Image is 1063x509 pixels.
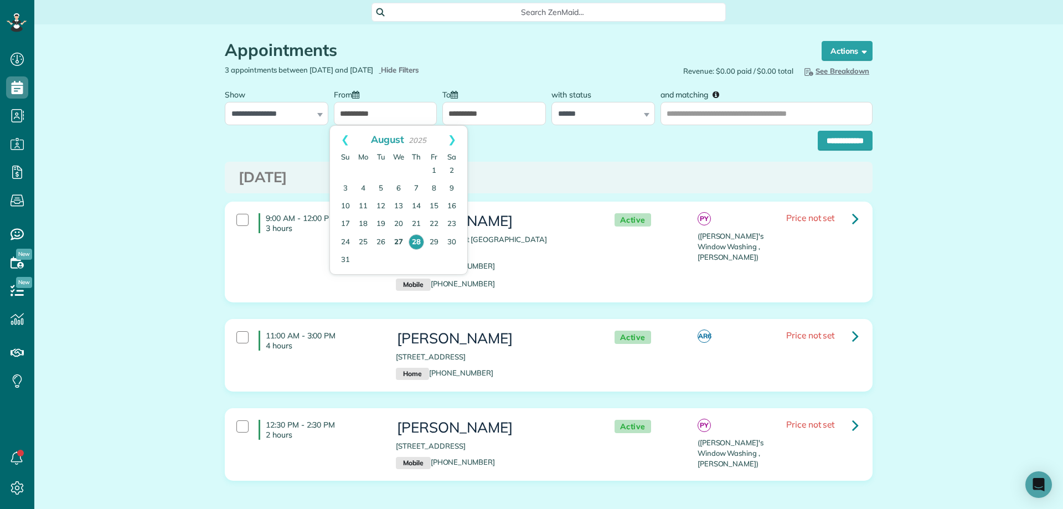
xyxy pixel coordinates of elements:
label: and matching [660,84,727,104]
span: Friday [431,152,437,161]
a: 7 [407,180,425,198]
span: PY [698,212,711,225]
a: 23 [443,215,461,233]
a: 24 [337,234,354,251]
p: 75490 Painted Desert [GEOGRAPHIC_DATA][PERSON_NAME] [396,234,592,255]
span: ([PERSON_NAME]'s Window Washing , [PERSON_NAME]) [698,438,763,468]
h3: [PERSON_NAME] [396,420,592,436]
span: AR6 [698,330,711,343]
a: 8 [425,180,443,198]
a: 19 [372,215,390,233]
span: Price not set [786,212,835,223]
a: 13 [390,198,407,215]
div: 3 appointments between [DATE] and [DATE] [216,65,549,75]
span: Monday [358,152,368,161]
a: 15 [425,198,443,215]
span: See Breakdown [802,66,869,75]
a: 2 [443,162,461,180]
a: 29 [425,234,443,251]
a: 22 [425,215,443,233]
span: ([PERSON_NAME]'s Window Washing , [PERSON_NAME]) [698,232,763,261]
span: Sunday [341,152,350,161]
a: Hide Filters [379,65,419,74]
a: 4 [354,180,372,198]
a: 30 [443,234,461,251]
span: Hide Filters [381,65,419,75]
a: 6 [390,180,407,198]
span: August [371,133,404,145]
a: 18 [354,215,372,233]
a: 28 [409,234,424,250]
span: Tuesday [377,152,385,161]
a: Next [437,126,467,153]
a: 9 [443,180,461,198]
a: 5 [372,180,390,198]
a: 10 [337,198,354,215]
h4: 9:00 AM - 12:00 PM [259,213,379,233]
span: New [16,277,32,288]
span: Price not set [786,419,835,430]
span: Wednesday [393,152,404,161]
span: Price not set [786,330,835,341]
h4: 12:30 PM - 2:30 PM [259,420,379,440]
a: 20 [390,215,407,233]
p: [STREET_ADDRESS] [396,441,592,451]
div: Open Intercom Messenger [1025,471,1052,498]
a: 16 [443,198,461,215]
h1: Appointments [225,41,801,59]
p: [STREET_ADDRESS] [396,352,592,362]
a: 26 [372,234,390,251]
a: 31 [337,251,354,269]
a: 27 [390,234,407,251]
a: 21 [407,215,425,233]
small: Mobile [396,279,430,291]
p: 4 hours [266,341,379,351]
span: Active [615,420,651,434]
a: Home[PHONE_NUMBER] [396,368,493,377]
a: 25 [354,234,372,251]
a: 3 [337,180,354,198]
label: From [334,84,365,104]
span: Revenue: $0.00 paid / $0.00 total [683,66,793,76]
span: New [16,249,32,260]
a: 17 [337,215,354,233]
a: Mobile[PHONE_NUMBER] [396,279,495,288]
button: Actions [822,41,873,61]
a: Prev [330,126,360,153]
a: 12 [372,198,390,215]
span: Active [615,213,651,227]
span: Saturday [447,152,456,161]
a: 11 [354,198,372,215]
span: 2025 [409,136,426,145]
h3: [PERSON_NAME] [396,331,592,347]
a: 14 [407,198,425,215]
span: Active [615,331,651,345]
small: Home [396,368,429,380]
h4: 11:00 AM - 3:00 PM [259,331,379,351]
a: 1 [425,162,443,180]
small: Mobile [396,457,430,469]
h3: [PERSON_NAME] [396,213,592,229]
p: 2 hours [266,430,379,440]
h3: [DATE] [239,169,859,186]
p: 3 hours [266,223,379,233]
a: Mobile[PHONE_NUMBER] [396,457,495,466]
span: Thursday [412,152,421,161]
label: To [442,84,463,104]
span: PY [698,419,711,432]
button: See Breakdown [799,65,873,77]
